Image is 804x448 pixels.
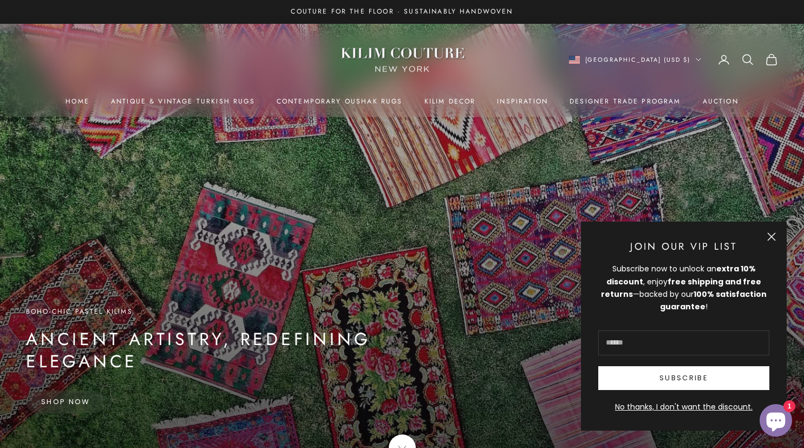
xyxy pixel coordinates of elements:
a: Designer Trade Program [570,96,681,107]
div: Subscribe now to unlock an , enjoy —backed by our ! [598,263,769,313]
strong: extra 10% discount [606,263,756,287]
a: Antique & Vintage Turkish Rugs [111,96,255,107]
span: [GEOGRAPHIC_DATA] (USD $) [585,55,691,64]
button: Subscribe [598,366,769,390]
p: Join Our VIP List [598,239,769,255]
nav: Primary navigation [26,96,778,107]
img: United States [569,56,580,64]
a: Contemporary Oushak Rugs [277,96,403,107]
button: Change country or currency [569,55,702,64]
summary: Kilim Decor [424,96,476,107]
button: No thanks, I don't want the discount. [598,401,769,413]
p: Boho-Chic Pastel Kilims [26,306,448,317]
inbox-online-store-chat: Shopify online store chat [756,404,795,439]
nav: Secondary navigation [569,53,779,66]
a: Auction [703,96,738,107]
a: Home [66,96,89,107]
a: Shop Now [26,391,106,413]
p: Couture for the Floor · Sustainably Handwoven [291,7,513,17]
strong: free shipping and free returns [601,276,761,300]
newsletter-popup: Newsletter popup [581,222,787,431]
strong: 100% satisfaction guarantee [660,289,767,312]
p: Ancient Artistry, Redefining Elegance [26,328,448,373]
a: Inspiration [497,96,548,107]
